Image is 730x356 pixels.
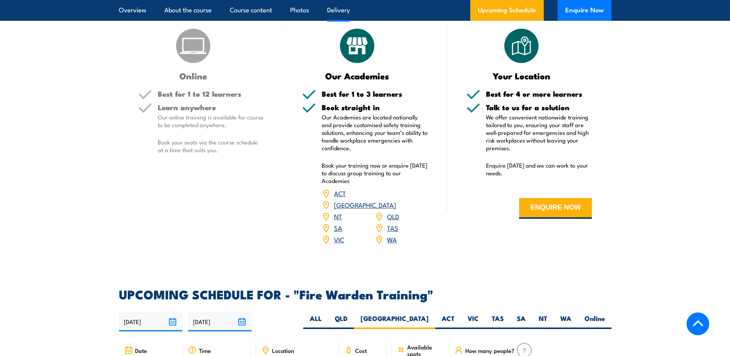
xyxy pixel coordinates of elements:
span: Cost [355,347,367,354]
h5: Book straight in [322,104,428,111]
h5: Learn anywhere [158,104,264,111]
label: ACT [435,314,461,329]
h5: Best for 4 or more learners [486,90,592,97]
button: ENQUIRE NOW [519,198,592,219]
a: QLD [387,212,399,221]
a: WA [387,235,397,244]
p: Our online training is available for course to be completed anywhere. [158,113,264,129]
a: SA [334,223,342,232]
h5: Best for 1 to 3 learners [322,90,428,97]
label: TAS [485,314,510,329]
p: Our Academies are located nationally and provide customised safety training solutions, enhancing ... [322,113,428,152]
h3: Online [138,71,249,80]
a: TAS [387,223,398,232]
input: From date [119,312,182,331]
a: [GEOGRAPHIC_DATA] [334,200,396,209]
p: Book your seats via the course schedule at a time that suits you. [158,138,264,154]
a: VIC [334,235,344,244]
h2: UPCOMING SCHEDULE FOR - "Fire Warden Training" [119,289,611,299]
label: VIC [461,314,485,329]
input: To date [188,312,252,331]
label: [GEOGRAPHIC_DATA] [354,314,435,329]
span: Date [135,347,147,354]
label: WA [554,314,578,329]
label: NT [532,314,554,329]
h5: Talk to us for a solution [486,104,592,111]
h3: Our Academies [302,71,413,80]
p: Enquire [DATE] and we can work to your needs. [486,161,592,177]
span: Time [199,347,211,354]
p: We offer convenient nationwide training tailored to you, ensuring your staff are well-prepared fo... [486,113,592,152]
label: SA [510,314,532,329]
label: ALL [303,314,328,329]
span: How many people? [465,347,515,354]
h3: Your Location [466,71,577,80]
h5: Best for 1 to 12 learners [158,90,264,97]
label: Online [578,314,611,329]
p: Book your training now or enquire [DATE] to discuss group training to our Academies [322,161,428,185]
a: ACT [334,188,346,198]
a: NT [334,212,342,221]
span: Location [272,347,294,354]
label: QLD [328,314,354,329]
